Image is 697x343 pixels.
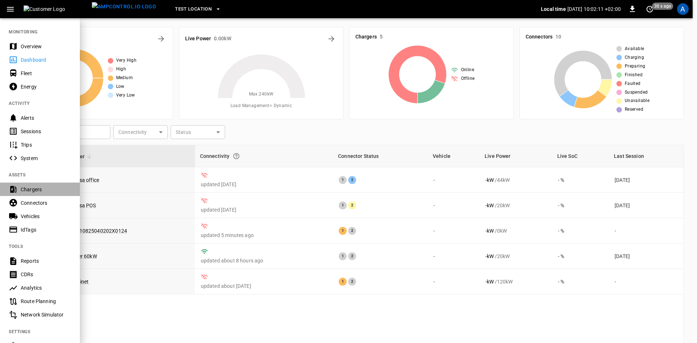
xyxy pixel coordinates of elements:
[21,257,71,265] div: Reports
[21,271,71,278] div: CDRs
[21,284,71,291] div: Analytics
[21,155,71,162] div: System
[175,5,212,13] span: Test Location
[677,3,689,15] div: profile-icon
[21,199,71,207] div: Connectors
[21,311,71,318] div: Network Simulator
[21,186,71,193] div: Chargers
[21,114,71,122] div: Alerts
[21,298,71,305] div: Route Planning
[21,141,71,148] div: Trips
[21,83,71,90] div: Energy
[644,3,656,15] button: set refresh interval
[21,56,71,64] div: Dashboard
[21,70,71,77] div: Fleet
[92,2,156,11] img: ampcontrol.io logo
[652,3,673,10] span: 30 s ago
[21,43,71,50] div: Overview
[541,5,566,13] p: Local time
[21,213,71,220] div: Vehicles
[24,5,89,13] img: Customer Logo
[21,226,71,233] div: IdTags
[21,128,71,135] div: Sessions
[567,5,621,13] p: [DATE] 10:02:11 +02:00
